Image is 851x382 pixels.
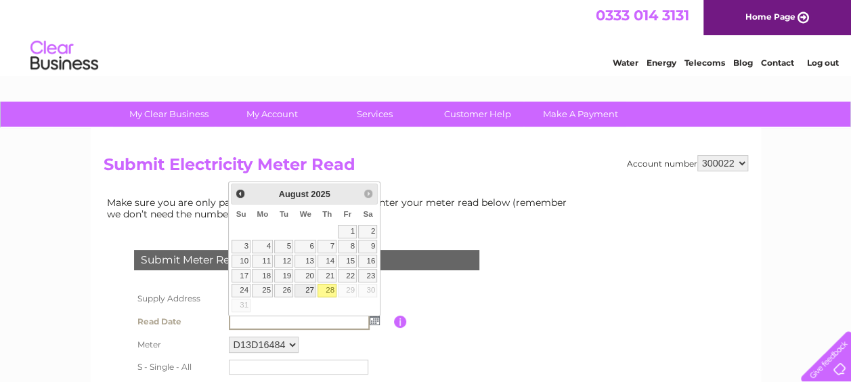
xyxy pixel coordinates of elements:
th: Supply Address [131,287,225,310]
a: Energy [647,58,676,68]
a: My Clear Business [113,102,225,127]
span: Wednesday [300,210,311,218]
a: 5 [274,240,293,253]
th: Read Date [131,310,225,333]
h2: Submit Electricity Meter Read [104,155,748,181]
span: 2025 [311,189,330,199]
a: 19 [274,269,293,282]
div: Clear Business is a trading name of Verastar Limited (registered in [GEOGRAPHIC_DATA] No. 3667643... [106,7,746,66]
span: Friday [343,210,351,218]
td: Make sure you are only paying for what you use. Simply enter your meter read below (remember we d... [104,194,577,222]
a: Telecoms [684,58,725,68]
a: 11 [252,255,273,268]
a: Make A Payment [525,102,636,127]
a: 2 [358,225,377,238]
a: 18 [252,269,273,282]
a: 15 [338,255,357,268]
a: 23 [358,269,377,282]
a: 28 [318,284,336,297]
input: Information [394,316,407,328]
a: Log out [806,58,838,68]
a: 10 [232,255,250,268]
a: 6 [294,240,316,253]
a: 7 [318,240,336,253]
div: Submit Meter Read [134,250,479,270]
a: 22 [338,269,357,282]
a: 26 [274,284,293,297]
a: Services [319,102,431,127]
a: 9 [358,240,377,253]
a: 21 [318,269,336,282]
a: 8 [338,240,357,253]
a: 27 [294,284,316,297]
span: Prev [235,188,246,199]
a: Customer Help [422,102,533,127]
a: 1 [338,225,357,238]
a: 14 [318,255,336,268]
span: Saturday [363,210,372,218]
a: 0333 014 3131 [596,7,689,24]
a: 17 [232,269,250,282]
a: Prev [233,186,248,201]
a: Water [613,58,638,68]
span: Thursday [322,210,332,218]
span: Tuesday [280,210,288,218]
img: logo.png [30,35,99,77]
a: Contact [761,58,794,68]
a: 4 [252,240,273,253]
a: Blog [733,58,753,68]
a: 3 [232,240,250,253]
th: Meter [131,333,225,356]
a: 25 [252,284,273,297]
span: Sunday [236,210,246,218]
img: ... [370,314,380,325]
a: 24 [232,284,250,297]
span: Monday [257,210,268,218]
a: 13 [294,255,316,268]
a: 12 [274,255,293,268]
a: My Account [216,102,328,127]
th: S - Single - All [131,356,225,378]
div: Account number [627,155,748,171]
span: August [279,189,309,199]
a: 20 [294,269,316,282]
a: 16 [358,255,377,268]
